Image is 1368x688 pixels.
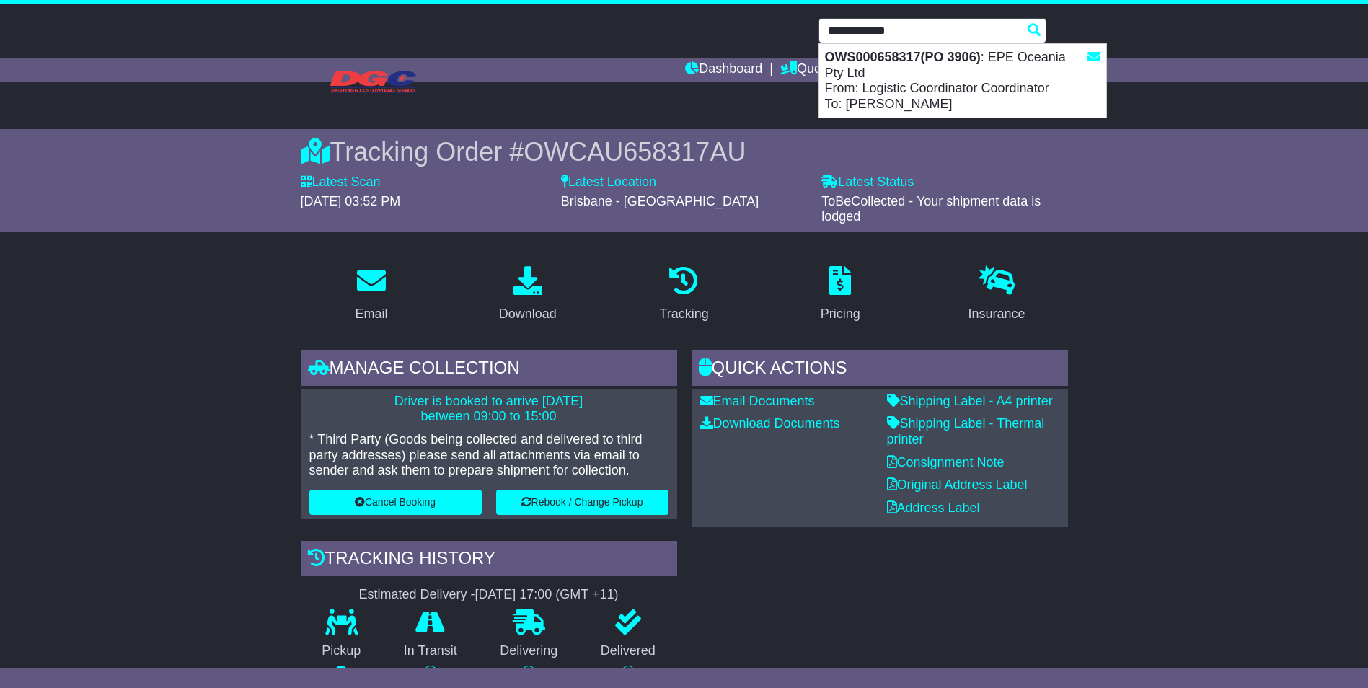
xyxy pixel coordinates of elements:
[301,175,381,190] label: Latest Scan
[659,304,708,324] div: Tracking
[382,643,479,659] p: In Transit
[345,261,397,329] a: Email
[499,304,557,324] div: Download
[650,261,718,329] a: Tracking
[309,432,668,479] p: * Third Party (Goods being collected and delivered to third party addresses) please send all atta...
[700,416,840,431] a: Download Documents
[887,455,1005,469] a: Consignment Note
[475,587,619,603] div: [DATE] 17:00 (GMT +11)
[692,350,1068,389] div: Quick Actions
[496,490,668,515] button: Rebook / Change Pickup
[821,304,860,324] div: Pricing
[811,261,870,329] a: Pricing
[301,194,401,208] span: [DATE] 03:52 PM
[301,541,677,580] div: Tracking history
[821,175,914,190] label: Latest Status
[887,394,1053,408] a: Shipping Label - A4 printer
[887,477,1028,492] a: Original Address Label
[959,261,1035,329] a: Insurance
[821,194,1041,224] span: ToBeCollected - Your shipment data is lodged
[887,500,980,515] a: Address Label
[355,304,387,324] div: Email
[309,394,668,425] p: Driver is booked to arrive [DATE] between 09:00 to 15:00
[968,304,1025,324] div: Insurance
[579,643,677,659] p: Delivered
[561,194,759,208] span: Brisbane - [GEOGRAPHIC_DATA]
[819,44,1106,118] div: : EPE Oceania Pty Ltd From: Logistic Coordinator Coordinator To: [PERSON_NAME]
[685,58,762,82] a: Dashboard
[825,50,981,64] strong: OWS000658317(PO 3906)
[309,490,482,515] button: Cancel Booking
[301,643,383,659] p: Pickup
[301,350,677,389] div: Manage collection
[700,394,815,408] a: Email Documents
[479,643,580,659] p: Delivering
[780,58,865,82] a: Quote/Book
[301,587,677,603] div: Estimated Delivery -
[301,136,1068,167] div: Tracking Order #
[887,416,1045,446] a: Shipping Label - Thermal printer
[524,137,746,167] span: OWCAU658317AU
[490,261,566,329] a: Download
[561,175,656,190] label: Latest Location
